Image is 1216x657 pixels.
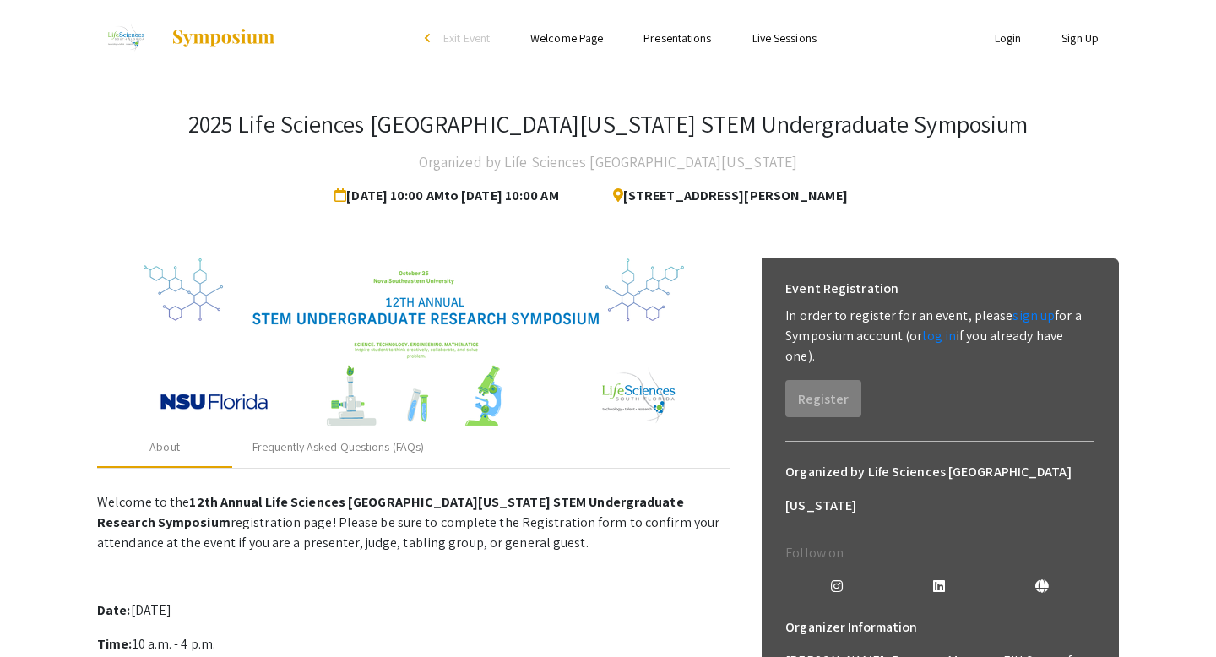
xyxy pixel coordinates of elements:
h3: 2025 Life Sciences [GEOGRAPHIC_DATA][US_STATE] STEM Undergraduate Symposium [188,110,1029,138]
h6: Organizer Information [785,611,1094,644]
p: Follow on [785,543,1094,563]
a: sign up [1012,307,1055,324]
a: Welcome Page [530,30,603,46]
img: Symposium by ForagerOne [171,28,276,48]
a: Login [995,30,1022,46]
p: In order to register for an event, please for a Symposium account (or if you already have one). [785,306,1094,367]
a: Presentations [643,30,711,46]
a: log in [922,327,956,345]
img: 32153a09-f8cb-4114-bf27-cfb6bc84fc69.png [144,258,684,427]
iframe: Chat [13,581,72,644]
a: 2025 Life Sciences South Florida STEM Undergraduate Symposium [97,17,276,59]
div: arrow_back_ios [425,33,435,43]
img: 2025 Life Sciences South Florida STEM Undergraduate Symposium [97,17,154,59]
h4: Organized by Life Sciences [GEOGRAPHIC_DATA][US_STATE] [419,145,797,179]
strong: Date: [97,601,131,619]
a: Live Sessions [752,30,817,46]
strong: Time: [97,635,133,653]
p: Welcome to the registration page! Please be sure to complete the Registration form to confirm you... [97,492,730,553]
span: Exit Event [443,30,490,46]
span: [DATE] 10:00 AM to [DATE] 10:00 AM [334,179,565,213]
h6: Event Registration [785,272,898,306]
div: Frequently Asked Questions (FAQs) [252,438,424,456]
p: 10 a.m. - 4 p.m. [97,634,730,654]
h6: Organized by Life Sciences [GEOGRAPHIC_DATA][US_STATE] [785,455,1094,523]
button: Register [785,380,861,417]
strong: 12th Annual Life Sciences [GEOGRAPHIC_DATA][US_STATE] STEM Undergraduate Research Symposium [97,493,684,531]
span: [STREET_ADDRESS][PERSON_NAME] [600,179,848,213]
div: About [149,438,180,456]
p: [DATE] [97,600,730,621]
a: Sign Up [1061,30,1099,46]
